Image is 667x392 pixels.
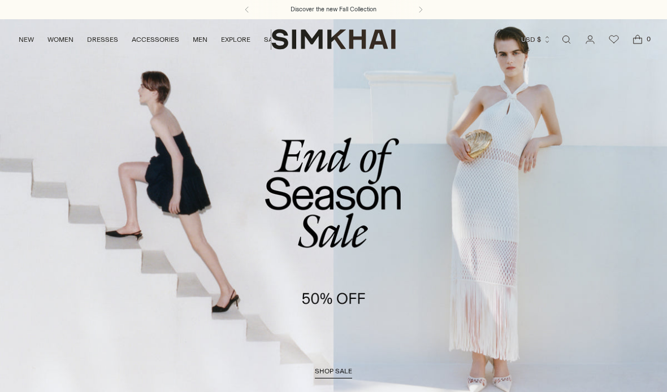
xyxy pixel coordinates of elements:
button: USD $ [521,27,551,52]
a: Wishlist [603,28,625,51]
a: EXPLORE [221,27,250,52]
a: WOMEN [47,27,73,52]
a: MEN [193,27,207,52]
span: shop sale [315,367,352,375]
span: 0 [643,34,653,44]
a: Go to the account page [579,28,601,51]
a: ACCESSORIES [132,27,179,52]
a: NEW [19,27,34,52]
a: DRESSES [87,27,118,52]
a: SALE [264,27,281,52]
a: Discover the new Fall Collection [291,5,376,14]
a: Open cart modal [626,28,649,51]
a: SIMKHAI [271,28,396,50]
a: Open search modal [555,28,578,51]
a: shop sale [315,367,352,378]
